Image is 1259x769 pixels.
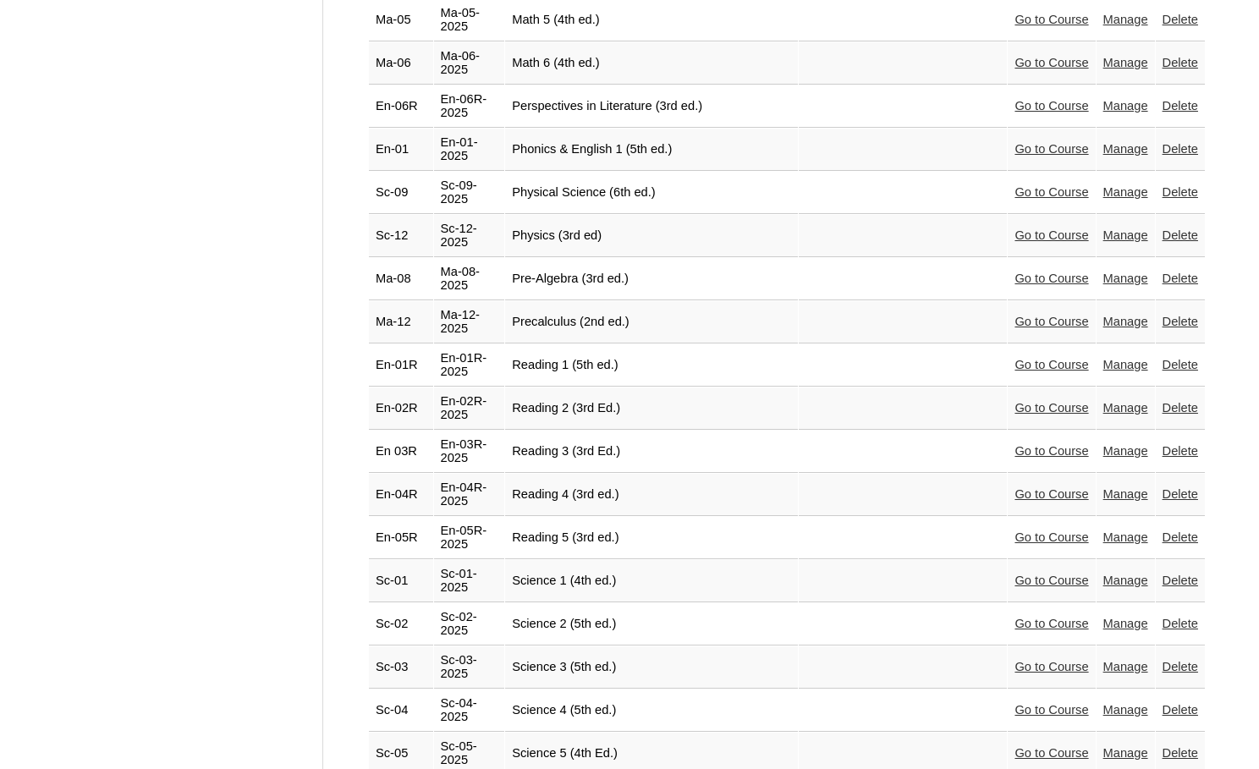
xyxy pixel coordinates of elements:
[1014,574,1088,587] a: Go to Course
[434,215,505,257] td: Sc-12-2025
[1103,703,1148,717] a: Manage
[434,172,505,214] td: Sc-09-2025
[434,431,505,473] td: En-03R-2025
[1163,487,1198,501] a: Delete
[434,603,505,645] td: Sc-02-2025
[434,301,505,343] td: Ma-12-2025
[1163,746,1198,760] a: Delete
[369,646,433,689] td: Sc-03
[369,431,433,473] td: En 03R
[1014,142,1088,156] a: Go to Course
[1163,660,1198,673] a: Delete
[505,560,798,602] td: Science 1 (4th ed.)
[434,85,505,128] td: En-06R-2025
[505,85,798,128] td: Perspectives in Literature (3rd ed.)
[1163,13,1198,26] a: Delete
[505,646,798,689] td: Science 3 (5th ed.)
[434,258,505,300] td: Ma-08-2025
[1014,228,1088,242] a: Go to Course
[505,172,798,214] td: Physical Science (6th ed.)
[505,474,798,516] td: Reading 4 (3rd ed.)
[369,517,433,559] td: En-05R
[1014,56,1088,69] a: Go to Course
[1163,142,1198,156] a: Delete
[1014,703,1088,717] a: Go to Course
[1014,315,1088,328] a: Go to Course
[434,517,505,559] td: En-05R-2025
[1163,617,1198,630] a: Delete
[1163,358,1198,371] a: Delete
[369,215,433,257] td: Sc-12
[1163,99,1198,113] a: Delete
[369,172,433,214] td: Sc-09
[505,42,798,85] td: Math 6 (4th ed.)
[1014,358,1088,371] a: Go to Course
[1014,99,1088,113] a: Go to Course
[369,344,433,387] td: En-01R
[434,344,505,387] td: En-01R-2025
[505,215,798,257] td: Physics (3rd ed)
[1014,746,1088,760] a: Go to Course
[505,387,798,430] td: Reading 2 (3rd Ed.)
[1163,185,1198,199] a: Delete
[505,129,798,171] td: Phonics & English 1 (5th ed.)
[434,560,505,602] td: Sc-01-2025
[1103,574,1148,587] a: Manage
[1103,660,1148,673] a: Manage
[1163,401,1198,415] a: Delete
[434,689,505,732] td: Sc-04-2025
[505,603,798,645] td: Science 2 (5th ed.)
[1103,530,1148,544] a: Manage
[369,258,433,300] td: Ma-08
[434,42,505,85] td: Ma-06-2025
[1103,13,1148,26] a: Manage
[1163,228,1198,242] a: Delete
[505,431,798,473] td: Reading 3 (3rd Ed.)
[1014,530,1088,544] a: Go to Course
[434,387,505,430] td: En-02R-2025
[1103,315,1148,328] a: Manage
[1163,56,1198,69] a: Delete
[434,646,505,689] td: Sc-03-2025
[505,301,798,343] td: Precalculus (2nd ed.)
[1103,444,1148,458] a: Manage
[369,387,433,430] td: En-02R
[1103,746,1148,760] a: Manage
[505,689,798,732] td: Science 4 (5th ed.)
[369,301,433,343] td: Ma-12
[369,560,433,602] td: Sc-01
[1103,56,1148,69] a: Manage
[1103,99,1148,113] a: Manage
[505,258,798,300] td: Pre-Algebra (3rd ed.)
[369,474,433,516] td: En-04R
[369,85,433,128] td: En-06R
[1014,185,1088,199] a: Go to Course
[1014,401,1088,415] a: Go to Course
[1103,617,1148,630] a: Manage
[1103,272,1148,285] a: Manage
[1103,487,1148,501] a: Manage
[369,129,433,171] td: En-01
[1163,703,1198,717] a: Delete
[1163,272,1198,285] a: Delete
[1014,13,1088,26] a: Go to Course
[505,344,798,387] td: Reading 1 (5th ed.)
[1103,142,1148,156] a: Manage
[1163,444,1198,458] a: Delete
[1103,401,1148,415] a: Manage
[1103,358,1148,371] a: Manage
[369,603,433,645] td: Sc-02
[434,129,505,171] td: En-01-2025
[369,42,433,85] td: Ma-06
[1163,574,1198,587] a: Delete
[1014,272,1088,285] a: Go to Course
[505,517,798,559] td: Reading 5 (3rd ed.)
[1014,617,1088,630] a: Go to Course
[1103,228,1148,242] a: Manage
[1103,185,1148,199] a: Manage
[1014,660,1088,673] a: Go to Course
[1163,530,1198,544] a: Delete
[1014,487,1088,501] a: Go to Course
[369,689,433,732] td: Sc-04
[1163,315,1198,328] a: Delete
